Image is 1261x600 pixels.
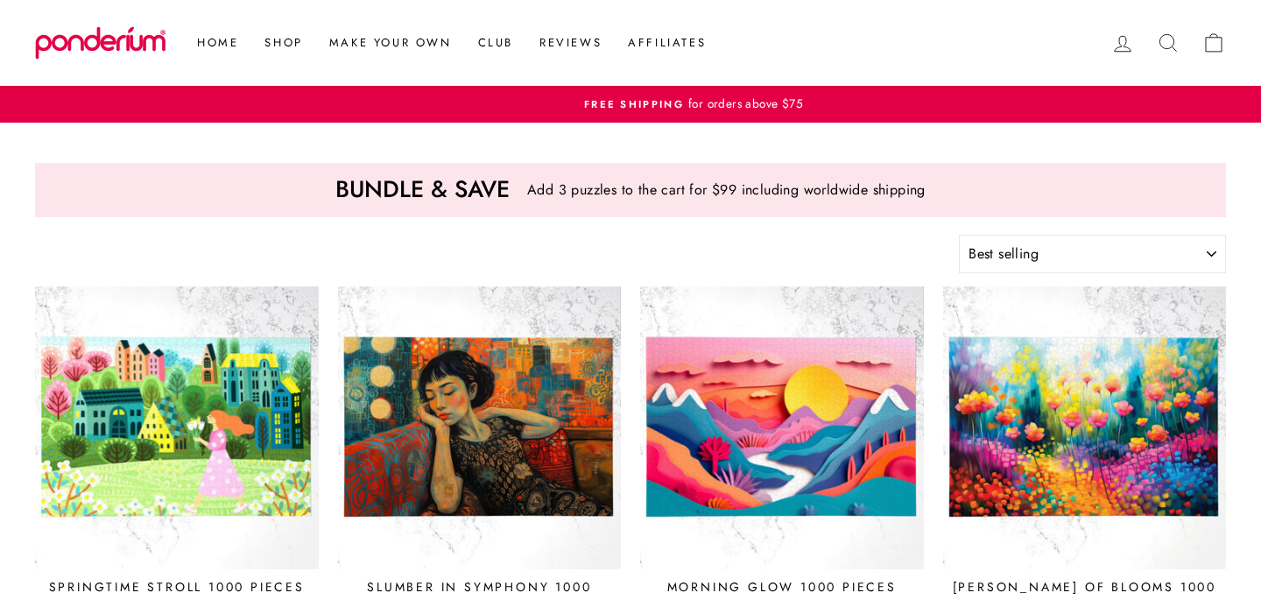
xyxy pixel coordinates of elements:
[684,95,803,112] span: for orders above $75
[335,176,510,204] p: Bundle & save
[584,97,684,111] span: FREE Shipping
[251,27,315,59] a: Shop
[175,27,719,59] ul: Primary
[35,163,1226,217] a: Bundle & saveAdd 3 puzzles to the cart for $99 including worldwide shipping
[465,27,526,59] a: Club
[184,27,251,59] a: Home
[527,181,926,198] p: Add 3 puzzles to the cart for $99 including worldwide shipping
[615,27,719,59] a: Affiliates
[316,27,465,59] a: Make Your Own
[526,27,615,59] a: Reviews
[35,26,166,60] img: Ponderium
